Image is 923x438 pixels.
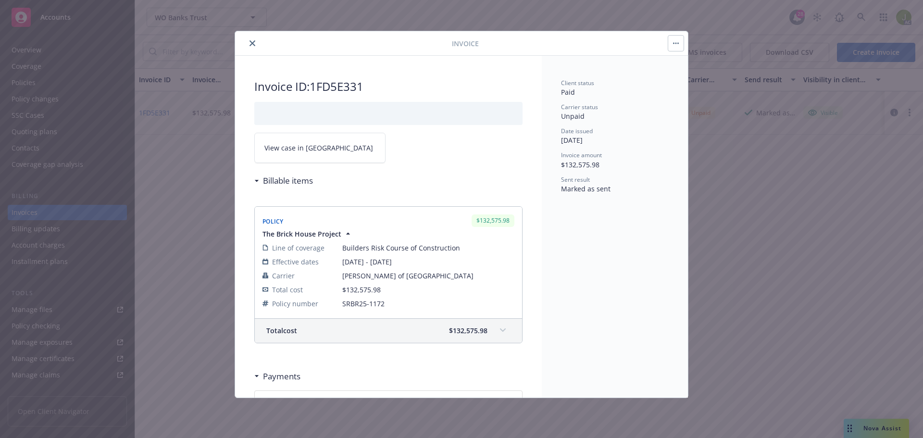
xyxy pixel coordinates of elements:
[561,88,575,97] span: Paid
[561,184,611,193] span: Marked as sent
[247,38,258,49] button: close
[266,325,297,336] span: Total cost
[272,257,319,267] span: Effective dates
[561,175,590,184] span: Sent result
[561,112,585,121] span: Unpaid
[342,285,381,294] span: $132,575.98
[561,136,583,145] span: [DATE]
[561,103,598,111] span: Carrier status
[272,271,295,281] span: Carrier
[255,319,522,343] div: Totalcost$132,575.98
[264,143,373,153] span: View case in [GEOGRAPHIC_DATA]
[561,160,599,169] span: $132,575.98
[254,133,386,163] a: View case in [GEOGRAPHIC_DATA]
[452,38,479,49] span: Invoice
[342,257,514,267] span: [DATE] - [DATE]
[342,299,514,309] span: SRBR25-1172
[342,271,514,281] span: [PERSON_NAME] of [GEOGRAPHIC_DATA]
[272,299,318,309] span: Policy number
[262,229,341,239] span: The Brick House Project
[254,79,523,94] h2: Invoice ID: 1FD5E331
[561,79,594,87] span: Client status
[449,325,487,336] span: $132,575.98
[342,243,514,253] span: Builders Risk Course of Construction
[561,127,593,135] span: Date issued
[262,229,353,239] button: The Brick House Project
[263,370,300,383] h3: Payments
[561,151,602,159] span: Invoice amount
[254,370,300,383] div: Payments
[272,243,324,253] span: Line of coverage
[254,175,313,187] div: Billable items
[262,217,284,225] span: Policy
[272,285,303,295] span: Total cost
[263,175,313,187] h3: Billable items
[472,214,514,226] div: $132,575.98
